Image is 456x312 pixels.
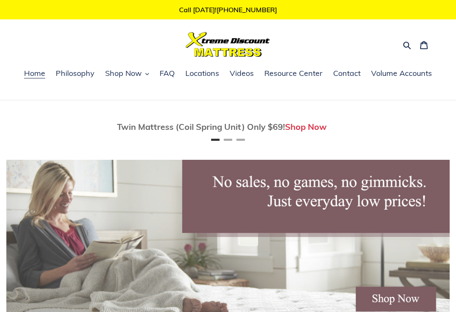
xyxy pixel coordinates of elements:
[56,68,95,78] span: Philosophy
[186,32,270,57] img: Xtreme Discount Mattress
[225,67,258,80] a: Videos
[224,139,232,141] button: Page 2
[52,67,99,80] a: Philosophy
[236,139,245,141] button: Page 3
[105,68,142,78] span: Shop Now
[101,67,153,80] button: Shop Now
[211,139,220,141] button: Page 1
[217,5,277,14] a: [PHONE_NUMBER]
[329,67,365,80] a: Contact
[264,68,323,78] span: Resource Center
[24,68,45,78] span: Home
[285,121,327,132] a: Shop Now
[181,67,223,80] a: Locations
[155,67,179,80] a: FAQ
[333,68,361,78] span: Contact
[160,68,175,78] span: FAQ
[260,67,327,80] a: Resource Center
[371,68,432,78] span: Volume Accounts
[117,121,285,132] span: Twin Mattress (Coil Spring Unit) Only $69!
[230,68,254,78] span: Videos
[367,67,436,80] a: Volume Accounts
[185,68,219,78] span: Locations
[20,67,49,80] a: Home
